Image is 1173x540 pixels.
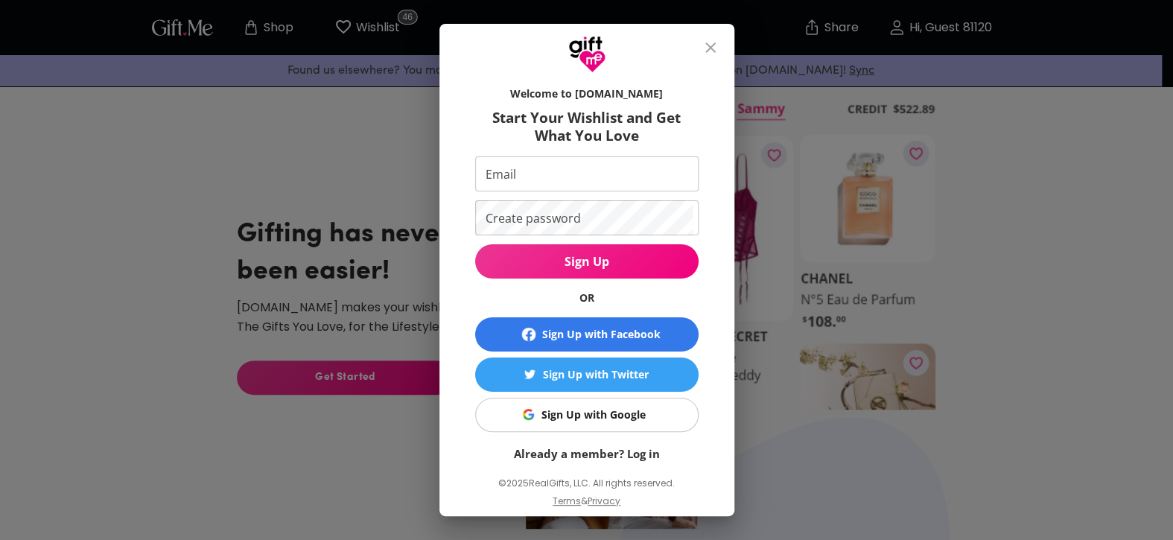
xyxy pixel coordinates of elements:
[541,407,646,423] div: Sign Up with Google
[475,290,699,305] h6: OR
[475,317,699,352] button: Sign Up with Facebook
[475,474,699,493] p: © 2025 RealGifts, LLC. All rights reserved.
[553,495,581,507] a: Terms
[475,244,699,279] button: Sign Up
[523,409,534,420] img: Sign Up with Google
[543,366,649,383] div: Sign Up with Twitter
[475,109,699,144] h6: Start Your Wishlist and Get What You Love
[542,326,661,343] div: Sign Up with Facebook
[475,253,699,270] span: Sign Up
[514,446,660,461] a: Already a member? Log in
[475,86,699,101] h6: Welcome to [DOMAIN_NAME]
[475,358,699,392] button: Sign Up with TwitterSign Up with Twitter
[475,398,699,432] button: Sign Up with GoogleSign Up with Google
[588,495,620,507] a: Privacy
[581,493,588,521] p: &
[693,30,728,66] button: close
[524,369,535,380] img: Sign Up with Twitter
[568,36,605,73] img: GiftMe Logo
